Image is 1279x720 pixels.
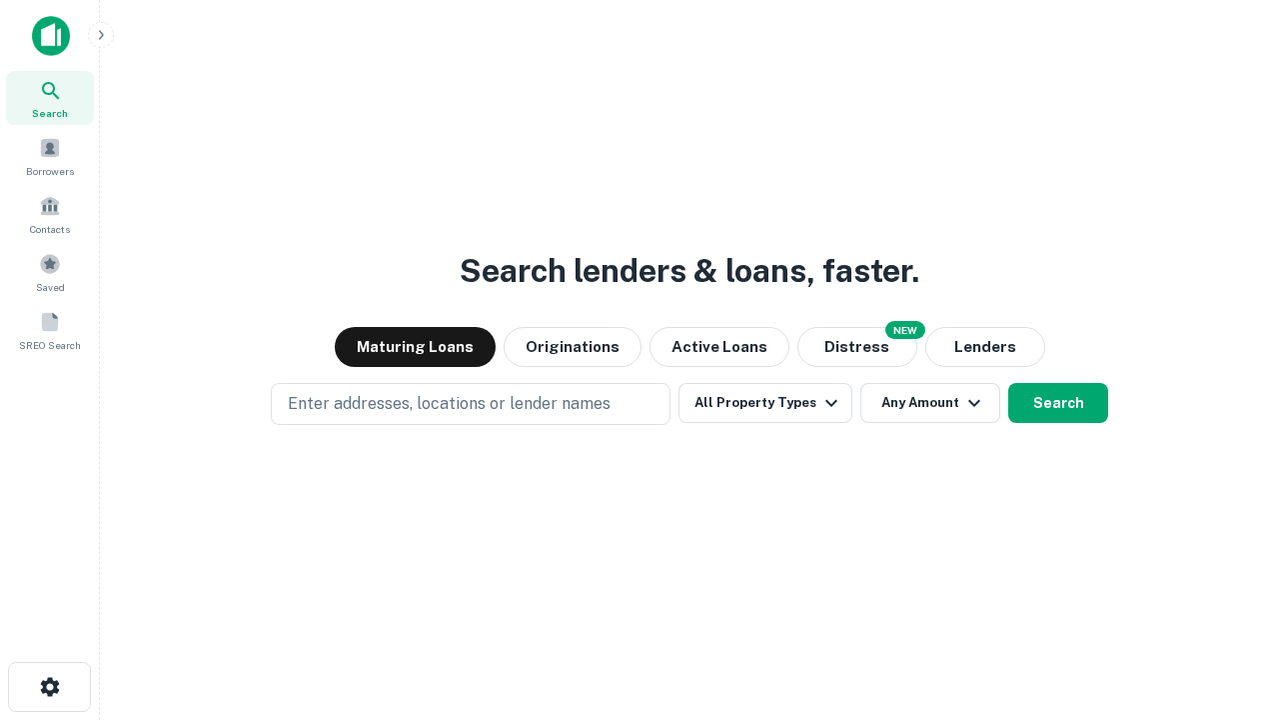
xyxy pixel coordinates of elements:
[860,383,1000,423] button: Any Amount
[271,383,670,425] button: Enter addresses, locations or lender names
[6,187,94,241] a: Contacts
[30,221,70,237] span: Contacts
[335,327,496,367] button: Maturing Loans
[32,105,68,121] span: Search
[6,129,94,183] a: Borrowers
[6,71,94,125] a: Search
[1179,560,1279,656] iframe: Chat Widget
[504,327,641,367] button: Originations
[649,327,789,367] button: Active Loans
[6,245,94,299] a: Saved
[32,16,70,56] img: capitalize-icon.png
[678,383,852,423] button: All Property Types
[19,337,81,353] span: SREO Search
[797,327,917,367] button: Search distressed loans with lien and other non-mortgage details.
[925,327,1045,367] button: Lenders
[26,163,74,179] span: Borrowers
[460,247,919,295] h3: Search lenders & loans, faster.
[288,392,611,416] p: Enter addresses, locations or lender names
[36,279,65,295] span: Saved
[885,321,925,339] div: NEW
[6,303,94,357] a: SREO Search
[1008,383,1108,423] button: Search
